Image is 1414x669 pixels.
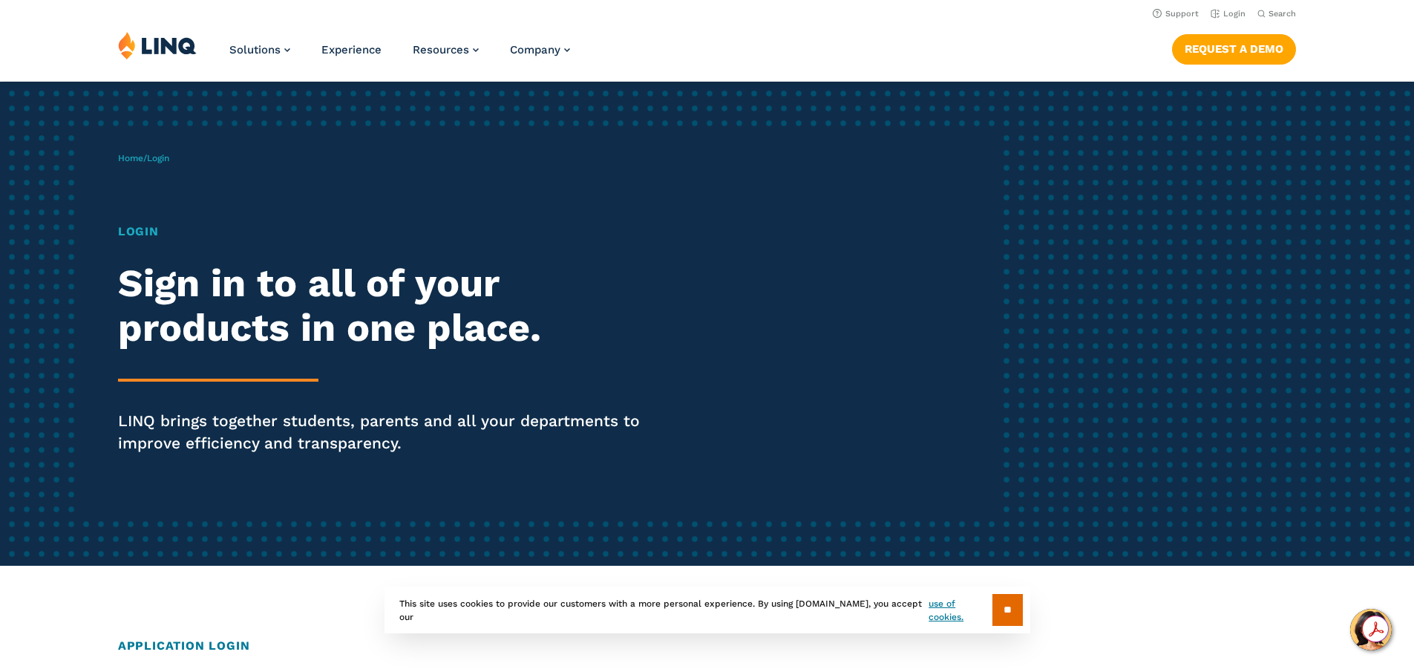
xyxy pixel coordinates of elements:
h1: Login [118,223,663,241]
span: / [118,153,169,163]
div: This site uses cookies to provide our customers with a more personal experience. By using [DOMAIN... [384,587,1030,633]
button: Hello, have a question? Let’s chat. [1350,609,1392,650]
button: Open Search Bar [1257,8,1296,19]
a: Experience [321,43,382,56]
a: Support [1153,9,1199,19]
a: Request a Demo [1172,34,1296,64]
a: Company [510,43,570,56]
a: Resources [413,43,479,56]
p: LINQ brings together students, parents and all your departments to improve efficiency and transpa... [118,410,663,454]
span: Solutions [229,43,281,56]
nav: Button Navigation [1172,31,1296,64]
a: Solutions [229,43,290,56]
a: Login [1211,9,1246,19]
span: Resources [413,43,469,56]
span: Company [510,43,560,56]
a: Home [118,153,143,163]
h2: Sign in to all of your products in one place. [118,261,663,350]
img: LINQ | K‑12 Software [118,31,197,59]
nav: Primary Navigation [229,31,570,80]
span: Search [1269,9,1296,19]
span: Login [147,153,169,163]
a: use of cookies. [929,597,992,624]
